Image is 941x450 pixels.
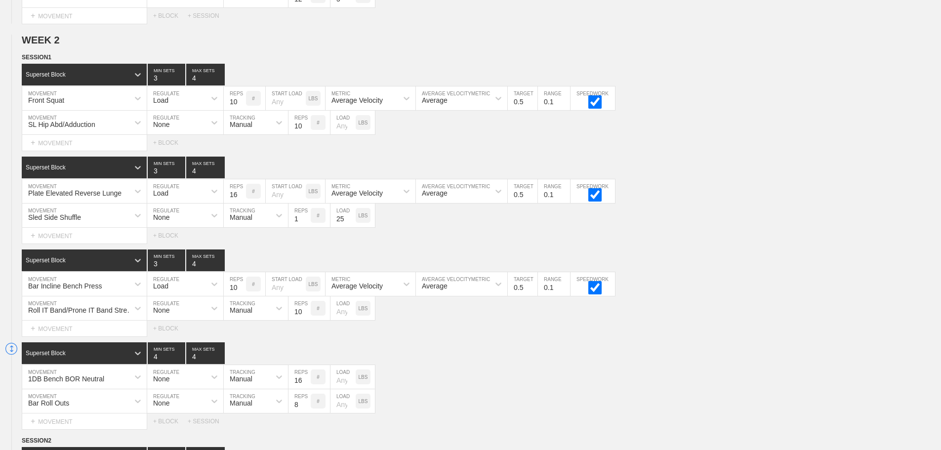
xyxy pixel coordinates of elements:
div: MOVEMENT [22,321,147,337]
p: # [252,282,255,287]
div: Average Velocity [331,189,383,197]
input: Any [266,179,306,203]
p: LBS [309,189,318,194]
input: None [186,64,225,85]
div: Average Velocity [331,96,383,104]
span: + [31,417,35,425]
input: None [186,157,225,178]
span: + [31,11,35,20]
div: MOVEMENT [22,228,147,244]
div: + SESSION [188,12,227,19]
div: None [153,375,169,383]
div: Average Velocity [331,282,383,290]
div: + BLOCK [153,232,188,239]
div: Manual [230,399,252,407]
p: LBS [359,120,368,125]
input: Any [266,272,306,296]
input: Any [330,296,356,320]
div: + SESSION [188,418,227,425]
div: Manual [230,306,252,314]
div: None [153,121,169,128]
input: Any [330,365,356,389]
iframe: Chat Widget [892,403,941,450]
input: Any [330,204,356,227]
div: Roll IT Band/Prone IT Band Stretch [28,306,135,314]
div: Average [422,96,448,104]
p: LBS [309,96,318,101]
div: + BLOCK [153,139,188,146]
span: SESSION 1 [22,54,51,61]
p: # [317,306,320,311]
div: SL Hip Abd/Adduction [28,121,95,128]
div: Superset Block [26,350,66,357]
div: None [153,399,169,407]
div: Load [153,189,168,197]
div: Bar Roll Outs [28,399,69,407]
span: WEEK 2 [22,35,60,45]
input: Any [266,86,306,110]
div: Average [422,282,448,290]
p: # [317,213,320,218]
span: + [31,138,35,147]
div: Load [153,282,168,290]
div: Front Squat [28,96,64,104]
span: SESSION 2 [22,437,51,444]
p: # [317,399,320,404]
div: Load [153,96,168,104]
div: Average [422,189,448,197]
div: None [153,213,169,221]
input: None [186,342,225,364]
div: Manual [230,375,252,383]
div: Superset Block [26,71,66,78]
p: LBS [359,374,368,380]
span: + [31,231,35,240]
div: MOVEMENT [22,8,147,24]
div: Plate Elevated Reverse Lunge [28,189,122,197]
div: Sled Side Shuffle [28,213,81,221]
p: # [317,374,320,380]
span: + [31,324,35,332]
div: Manual [230,121,252,128]
p: LBS [359,399,368,404]
input: Any [330,389,356,413]
div: None [153,306,169,314]
div: + BLOCK [153,325,188,332]
div: Bar Incline Bench Press [28,282,102,290]
input: Any [330,111,356,134]
p: LBS [359,213,368,218]
p: LBS [309,282,318,287]
div: + BLOCK [153,418,188,425]
div: MOVEMENT [22,413,147,430]
div: MOVEMENT [22,135,147,151]
div: Superset Block [26,257,66,264]
p: # [252,189,255,194]
input: None [186,249,225,271]
div: 1DB Bench BOR Neutral [28,375,104,383]
div: + BLOCK [153,12,188,19]
div: Manual [230,213,252,221]
p: LBS [359,306,368,311]
p: # [317,120,320,125]
p: # [252,96,255,101]
div: Superset Block [26,164,66,171]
